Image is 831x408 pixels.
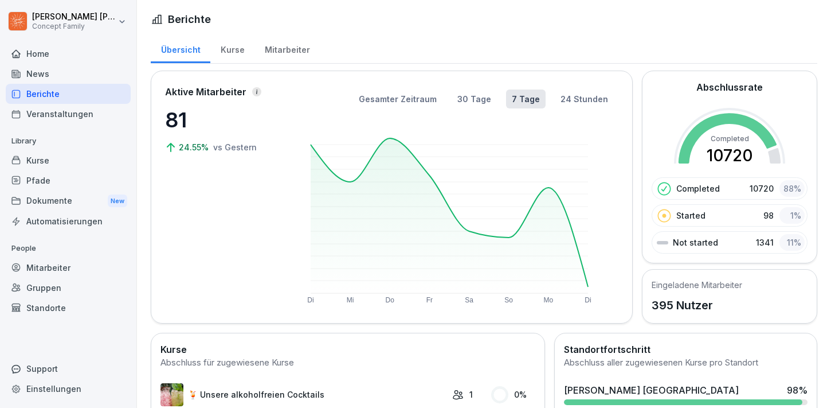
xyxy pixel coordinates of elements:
a: Mitarbeiter [6,258,131,278]
text: Di [307,296,313,304]
p: 81 [165,104,280,135]
a: Übersicht [151,34,210,63]
div: New [108,195,127,208]
h2: Kurse [160,343,535,356]
div: 11 % [779,234,805,251]
h1: Berichte [168,11,211,27]
img: rgcfxbbznutd525hy05jmr69.png [160,383,183,406]
a: Einstellungen [6,379,131,399]
div: Abschluss aller zugewiesenen Kurse pro Standort [564,356,808,370]
p: Library [6,132,131,150]
text: Fr [426,296,433,304]
div: 1 % [779,207,805,224]
a: 🍹 Unsere alkoholfreien Cocktails [160,383,446,406]
a: DokumenteNew [6,191,131,212]
text: Mi [347,296,354,304]
a: Berichte [6,84,131,104]
a: Kurse [210,34,254,63]
div: 88 % [779,180,805,197]
a: Automatisierungen [6,211,131,231]
div: 98 % [787,383,808,397]
button: 30 Tage [452,90,497,108]
p: 1 [469,388,473,401]
div: Support [6,359,131,379]
p: Not started [673,236,718,248]
div: 0 % [491,386,535,403]
p: [PERSON_NAME] [PERSON_NAME] [32,12,116,22]
text: Sa [465,296,473,304]
button: 24 Stunden [555,90,614,108]
div: Dokumente [6,191,131,212]
a: Gruppen [6,278,131,298]
a: Home [6,44,131,64]
text: Mo [544,296,554,304]
button: 7 Tage [506,90,546,108]
a: News [6,64,131,84]
p: 1341 [756,236,774,248]
p: Aktive Mitarbeiter [165,85,246,99]
p: Completed [676,182,720,195]
a: Mitarbeiter [254,34,320,63]
p: Concept Family [32,22,116,30]
p: 24.55% [179,141,211,153]
a: Veranstaltungen [6,104,131,124]
a: Pfade [6,170,131,191]
p: People [6,239,131,258]
text: Do [386,296,395,304]
button: Gesamter Zeitraum [353,90,442,108]
div: Abschluss für zugewiesene Kurse [160,356,535,370]
p: 98 [763,209,774,222]
p: 10720 [750,182,774,195]
h2: Abschlussrate [696,80,763,94]
h5: Eingeladene Mitarbeiter [652,279,742,291]
div: [PERSON_NAME] [GEOGRAPHIC_DATA] [564,383,739,397]
h2: Standortfortschritt [564,343,808,356]
p: 395 Nutzer [652,297,742,314]
p: vs Gestern [213,141,257,153]
p: Started [676,209,705,222]
a: Kurse [6,150,131,170]
text: So [504,296,513,304]
a: Standorte [6,298,131,318]
text: Di [585,296,591,304]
